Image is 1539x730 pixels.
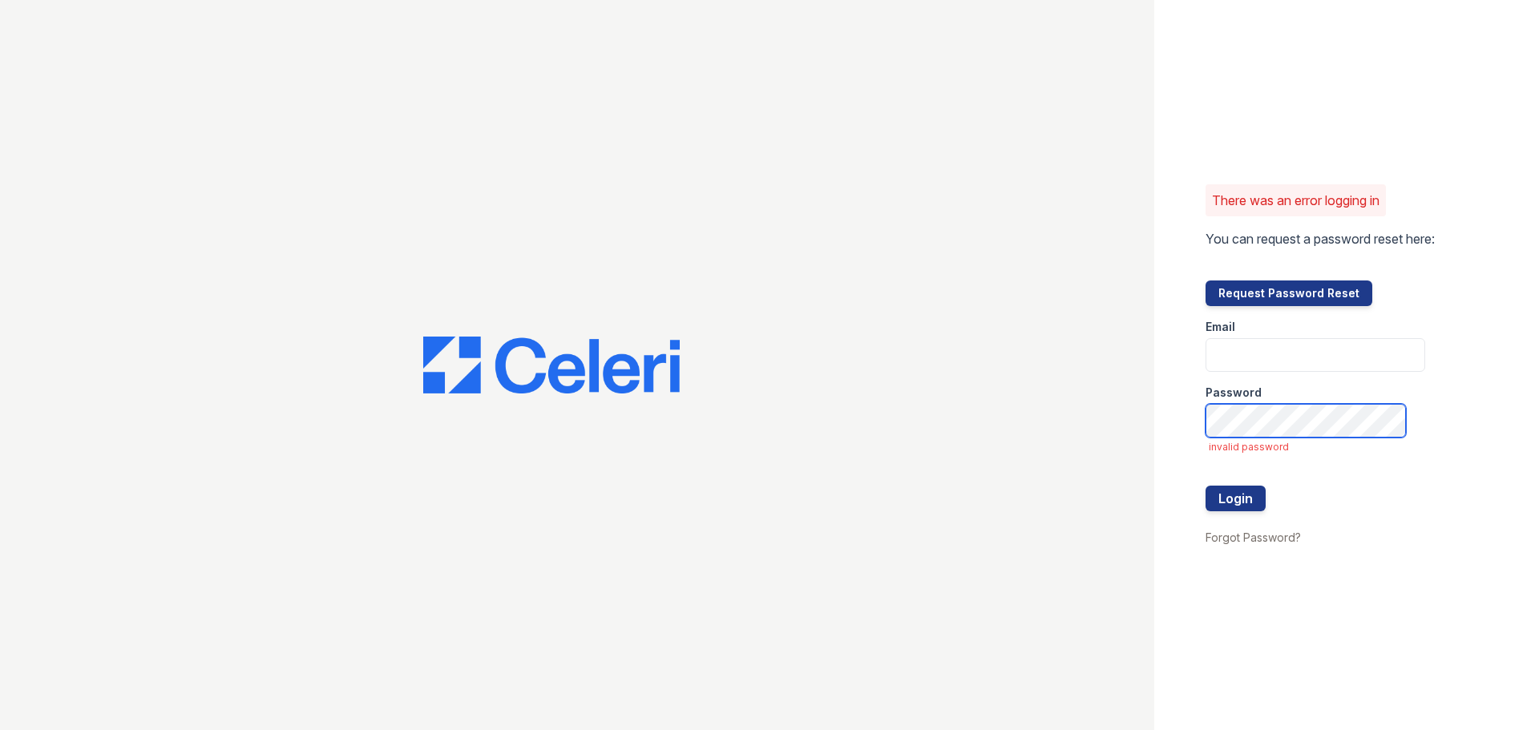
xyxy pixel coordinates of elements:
span: invalid password [1209,441,1425,454]
a: Forgot Password? [1206,530,1301,544]
img: CE_Logo_Blue-a8612792a0a2168367f1c8372b55b34899dd931a85d93a1a3d3e32e68fde9ad4.png [423,337,680,394]
p: You can request a password reset here: [1206,229,1435,248]
label: Password [1206,385,1262,401]
button: Login [1206,486,1266,511]
p: There was an error logging in [1212,191,1379,210]
label: Email [1206,319,1235,335]
button: Request Password Reset [1206,280,1372,306]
